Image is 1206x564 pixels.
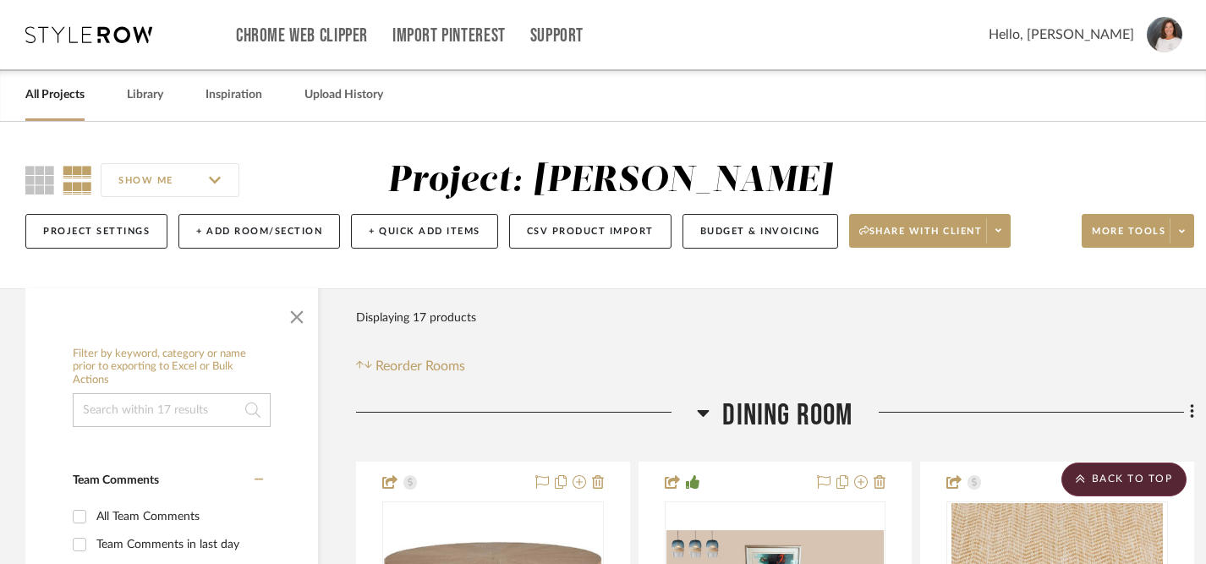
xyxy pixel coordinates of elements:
[73,348,271,387] h6: Filter by keyword, category or name prior to exporting to Excel or Bulk Actions
[859,225,983,250] span: Share with client
[722,397,852,434] span: Dining Room
[304,84,383,107] a: Upload History
[206,84,262,107] a: Inspiration
[25,84,85,107] a: All Projects
[73,474,159,486] span: Team Comments
[849,214,1011,248] button: Share with client
[356,301,476,335] div: Displaying 17 products
[351,214,498,249] button: + Quick Add Items
[96,503,259,530] div: All Team Comments
[682,214,838,249] button: Budget & Invoicing
[509,214,672,249] button: CSV Product Import
[280,297,314,331] button: Close
[73,393,271,427] input: Search within 17 results
[1082,214,1194,248] button: More tools
[1061,463,1187,496] scroll-to-top-button: BACK TO TOP
[376,356,465,376] span: Reorder Rooms
[96,531,259,558] div: Team Comments in last day
[530,29,584,43] a: Support
[178,214,340,249] button: + Add Room/Section
[1147,17,1182,52] img: avatar
[236,29,368,43] a: Chrome Web Clipper
[387,163,832,199] div: Project: [PERSON_NAME]
[25,214,167,249] button: Project Settings
[1092,225,1165,250] span: More tools
[127,84,163,107] a: Library
[392,29,506,43] a: Import Pinterest
[989,25,1134,45] span: Hello, [PERSON_NAME]
[356,356,465,376] button: Reorder Rooms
